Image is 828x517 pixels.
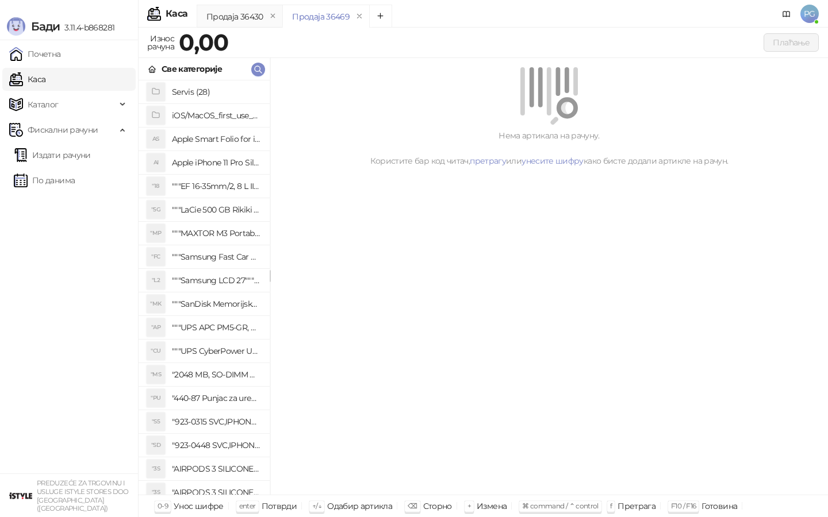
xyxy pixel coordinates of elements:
[179,28,228,56] strong: 0,00
[327,499,392,514] div: Одабир артикла
[172,177,260,195] h4: """EF 16-35mm/2, 8 L III USM"""
[147,153,165,172] div: AI
[139,80,270,495] div: grid
[266,11,281,21] button: remove
[172,436,260,454] h4: "923-0448 SVC,IPHONE,TOURQUE DRIVER KIT .65KGF- CM Šrafciger "
[9,43,61,65] a: Почетна
[147,177,165,195] div: "18
[162,63,222,75] div: Све категорије
[172,200,260,219] h4: """LaCie 500 GB Rikiki USB 3.0 / Ultra Compact & Resistant aluminum / USB 3.0 / 2.5"""""""
[239,501,256,510] span: enter
[37,479,129,512] small: PREDUZEĆE ZA TRGOVINU I USLUGE ISTYLE STORES DOO [GEOGRAPHIC_DATA] ([GEOGRAPHIC_DATA])
[352,11,367,21] button: remove
[423,499,452,514] div: Сторно
[522,501,599,510] span: ⌘ command / ⌃ control
[467,501,471,510] span: +
[777,5,796,23] a: Документација
[166,9,187,18] div: Каса
[477,499,507,514] div: Измена
[172,106,260,125] h4: iOS/MacOS_first_use_assistance (4)
[172,342,260,360] h4: """UPS CyberPower UT650EG, 650VA/360W , line-int., s_uko, desktop"""
[764,33,819,52] button: Плаћање
[408,501,417,510] span: ⌫
[14,169,75,192] a: По данима
[7,17,25,36] img: Logo
[147,248,165,266] div: "FC
[174,499,224,514] div: Унос шифре
[147,271,165,290] div: "L2
[470,156,506,166] a: претрагу
[172,271,260,290] h4: """Samsung LCD 27"""" C27F390FHUXEN"""
[172,130,260,148] h4: Apple Smart Folio for iPad mini (A17 Pro) - Sage
[60,22,114,33] span: 3.11.4-b868281
[610,501,612,510] span: f
[172,153,260,172] h4: Apple iPhone 11 Pro Silicone Case - Black
[172,389,260,407] h4: "440-87 Punjac za uredjaje sa micro USB portom 4/1, Stand."
[147,318,165,337] div: "AP
[262,499,297,514] div: Потврди
[800,5,819,23] span: PG
[147,342,165,360] div: "CU
[284,129,814,167] div: Нема артикала на рачуну. Користите бар код читач, или како бисте додали артикле на рачун.
[147,200,165,219] div: "5G
[147,130,165,148] div: AS
[147,224,165,242] div: "MP
[172,412,260,431] h4: "923-0315 SVC,IPHONE 5/5S BATTERY REMOVAL TRAY Držač za iPhone sa kojim se otvara display
[28,93,59,116] span: Каталог
[9,484,32,507] img: 64x64-companyLogo-77b92cf4-9946-4f36-9751-bf7bb5fd2c7d.png
[9,68,45,91] a: Каса
[172,483,260,501] h4: "AIRPODS 3 SILICONE CASE BLUE"
[312,501,321,510] span: ↑/↓
[158,501,168,510] span: 0-9
[671,501,696,510] span: F10 / F16
[147,412,165,431] div: "S5
[172,83,260,101] h4: Servis (28)
[147,389,165,407] div: "PU
[618,499,655,514] div: Претрага
[172,460,260,478] h4: "AIRPODS 3 SILICONE CASE BLACK"
[147,295,165,313] div: "MK
[701,499,737,514] div: Готовина
[172,248,260,266] h4: """Samsung Fast Car Charge Adapter, brzi auto punja_, boja crna"""
[172,365,260,384] h4: "2048 MB, SO-DIMM DDRII, 667 MHz, Napajanje 1,8 0,1 V, Latencija CL5"
[172,224,260,242] h4: """MAXTOR M3 Portable 2TB 2.5"""" crni eksterni hard disk HX-M201TCB/GM"""
[147,460,165,478] div: "3S
[206,10,263,23] div: Продаја 36430
[147,483,165,501] div: "3S
[369,5,392,28] button: Add tab
[31,20,60,33] span: Бади
[292,10,350,23] div: Продаја 36469
[172,295,260,313] h4: """SanDisk Memorijska kartica 256GB microSDXC sa SD adapterom SDSQXA1-256G-GN6MA - Extreme PLUS, ...
[522,156,584,166] a: унесите шифру
[147,365,165,384] div: "MS
[172,318,260,337] h4: """UPS APC PM5-GR, Essential Surge Arrest,5 utic_nica"""
[145,31,177,54] div: Износ рачуна
[147,436,165,454] div: "SD
[28,118,98,141] span: Фискални рачуни
[14,144,91,167] a: Издати рачуни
